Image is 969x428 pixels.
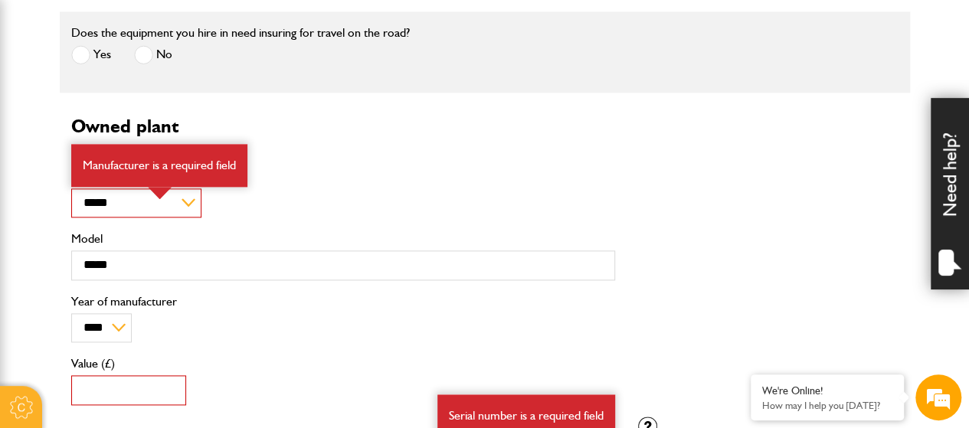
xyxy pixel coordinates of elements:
label: Model [71,233,615,245]
div: Manufacturer is a required field [71,144,247,187]
img: error-box-arrow.svg [148,187,172,199]
label: Manufacturer [71,171,615,183]
label: No [134,45,172,64]
h2: Owned plant [71,116,899,138]
p: How may I help you today? [762,400,892,411]
div: Chat with us now [80,86,257,106]
label: Does the equipment you hire in need insuring for travel on the road? [71,27,410,39]
label: Yes [71,45,111,64]
p: Equipment [71,149,615,162]
img: d_20077148190_company_1631870298795_20077148190 [26,85,64,106]
em: Start Chat [208,328,278,348]
label: Year of manufacturer [71,296,615,308]
div: Need help? [931,98,969,289]
label: Value (£) [71,358,615,370]
div: Minimize live chat window [251,8,288,44]
div: We're Online! [762,384,892,397]
textarea: Type your message and hit 'Enter' [20,142,280,315]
